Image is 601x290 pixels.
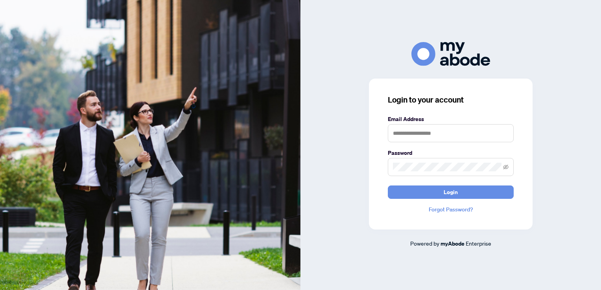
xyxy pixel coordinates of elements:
a: Forgot Password? [388,205,514,214]
label: Password [388,149,514,157]
button: Login [388,185,514,199]
span: Enterprise [466,240,491,247]
a: myAbode [441,239,465,248]
h3: Login to your account [388,94,514,105]
span: eye-invisible [503,164,509,170]
span: Powered by [410,240,439,247]
label: Email Address [388,115,514,123]
span: Login [444,186,458,198]
img: ma-logo [411,42,490,66]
